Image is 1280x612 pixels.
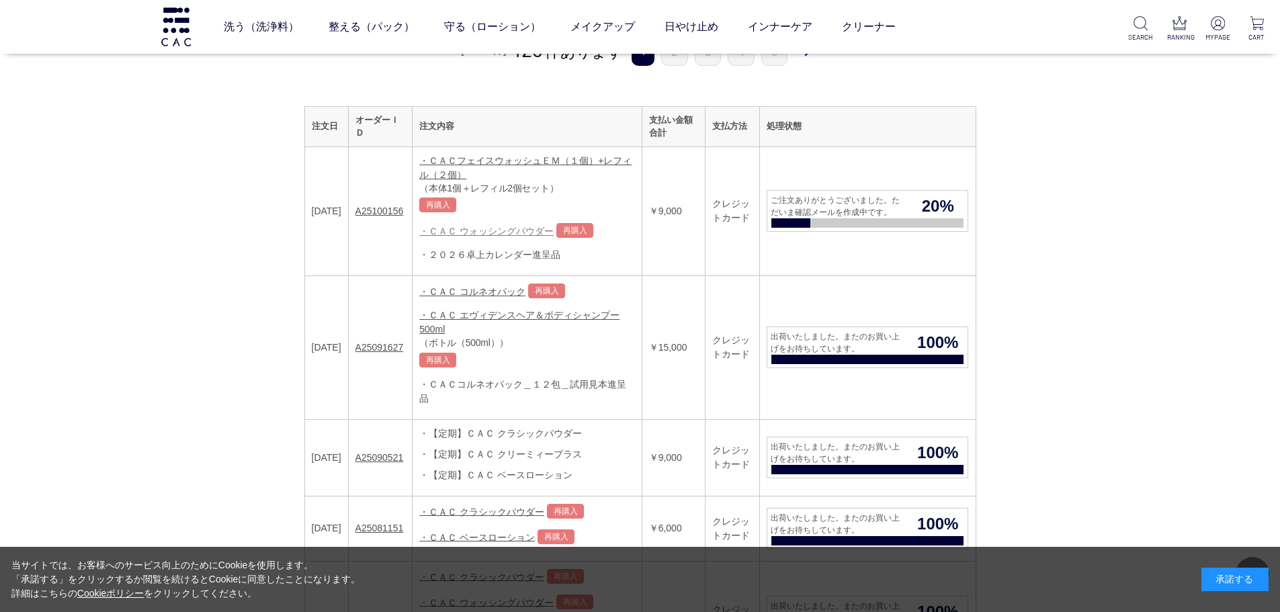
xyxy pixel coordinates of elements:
a: 出荷いたしました。またのお買い上げをお待ちしています。 100% [767,326,968,368]
span: 100% [908,331,968,355]
div: ・２０２６卓上カレンダー進呈品 [419,248,634,262]
a: 守る（ローション） [444,8,541,46]
td: [DATE] [304,419,348,496]
div: 承諾する [1201,568,1269,591]
th: 支払方法 [705,106,760,146]
a: A25090521 [355,452,404,463]
div: ・ＣＡＣコルネオパック＿１２包＿試用見本進呈品 [419,378,634,406]
a: ・ＣＡＣ クラシックパウダー [419,506,544,517]
a: 洗う（洗浄料） [224,8,299,46]
td: [DATE] [304,496,348,561]
a: ・ＣＡＣフェイスウォッシュＥＭ（１個）+レフィル（２個） [419,155,632,180]
a: 再購入 [538,529,574,544]
a: ・ＣＡＣ エヴィデンスヘア＆ボディシャンプー500ml [419,310,620,335]
a: 再購入 [419,353,456,367]
td: クレジットカード [705,146,760,276]
a: A25091627 [355,342,404,353]
span: 100% [908,441,968,465]
a: 再購入 [556,223,593,238]
a: 再購入 [528,283,565,298]
a: ご注文ありがとうございました。ただいま確認メールを作成中です。 20% [767,190,968,232]
span: 20% [908,194,968,218]
td: ￥6,000 [642,496,705,561]
img: logo [159,7,193,46]
th: 注文日 [304,106,348,146]
p: MYPAGE [1205,32,1230,42]
td: [DATE] [304,276,348,420]
a: 日やけ止め [665,8,718,46]
a: A25081151 [355,523,404,533]
a: MYPAGE [1205,16,1230,42]
th: 注文内容 [413,106,642,146]
th: 支払い金額合計 [642,106,705,146]
div: （本体1個＋レフィル2個セット） [419,182,634,195]
a: メイクアップ [570,8,635,46]
div: （ボトル（500ml）） [419,337,634,349]
a: 再購入 [419,198,456,212]
div: ・【定期】ＣＡＣ ベースローション [419,468,634,482]
a: 整える（パック） [329,8,415,46]
span: 100% [908,512,968,536]
td: ￥15,000 [642,276,705,420]
a: クリーナー [842,8,896,46]
td: クレジットカード [705,496,760,561]
p: SEARCH [1128,32,1153,42]
a: ・ＣＡＣ ウォッシングパウダー [419,226,554,236]
a: 再購入 [547,504,584,519]
td: ￥9,000 [642,419,705,496]
th: 処理状態 [760,106,976,146]
a: Cookieポリシー [77,588,144,599]
div: 当サイトでは、お客様へのサービス向上のためにCookieを使用します。 「承諾する」をクリックするか閲覧を続けるとCookieに同意したことになります。 詳細はこちらの をクリックしてください。 [11,558,361,601]
td: クレジットカード [705,419,760,496]
span: ご注文ありがとうございました。ただいま確認メールを作成中です。 [767,194,908,218]
p: RANKING [1167,32,1192,42]
td: ￥9,000 [642,146,705,276]
a: RANKING [1167,16,1192,42]
td: クレジットカード [705,276,760,420]
span: 出荷いたしました。またのお買い上げをお待ちしています。 [767,441,908,465]
p: CART [1244,32,1269,42]
a: SEARCH [1128,16,1153,42]
a: インナーケア [748,8,812,46]
a: 出荷いたしました。またのお買い上げをお待ちしています。 100% [767,437,968,478]
td: [DATE] [304,146,348,276]
th: オーダーＩＤ [348,106,413,146]
div: ・【定期】ＣＡＣ クリーミィープラス [419,447,634,462]
a: ・ＣＡＣ ベースローション [419,531,535,542]
a: 出荷いたしました。またのお買い上げをお待ちしています。 100% [767,508,968,550]
span: 出荷いたしました。またのお買い上げをお待ちしています。 [767,512,908,536]
a: CART [1244,16,1269,42]
div: ・【定期】ＣＡＣ クラシックパウダー [419,427,634,441]
a: A25100156 [355,206,404,216]
a: ・ＣＡＣ コルネオパック [419,286,525,297]
span: 出荷いたしました。またのお買い上げをお待ちしています。 [767,331,908,355]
